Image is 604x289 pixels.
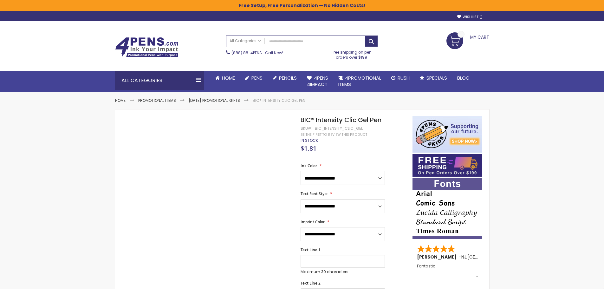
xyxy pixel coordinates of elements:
span: Rush [398,75,410,81]
span: 4PROMOTIONAL ITEMS [338,75,381,88]
a: Pens [240,71,268,85]
span: Pens [251,75,263,81]
img: font-personalization-examples [412,178,482,239]
a: Blog [452,71,475,85]
a: Specials [415,71,452,85]
span: Ink Color [301,163,317,168]
a: Promotional Items [138,98,176,103]
span: $1.81 [301,144,316,153]
a: [DATE] Promotional Gifts [189,98,240,103]
span: 4Pens 4impact [307,75,328,88]
div: Availability [301,138,318,143]
span: NJ [461,254,466,260]
a: Pencils [268,71,302,85]
div: Fantastic [417,264,478,278]
span: Pencils [279,75,297,81]
span: Home [222,75,235,81]
span: In stock [301,138,318,143]
strong: SKU [301,126,312,131]
a: Wishlist [457,15,483,19]
span: - Call Now! [231,50,283,56]
li: BIC® Intensity Clic Gel Pen [253,98,305,103]
span: Text Font Style [301,191,328,196]
a: Be the first to review this product [301,132,367,137]
span: BIC® Intensity Clic Gel Pen [301,115,381,124]
span: Imprint Color [301,219,325,225]
a: All Categories [226,36,264,46]
a: Home [115,98,126,103]
span: Blog [457,75,470,81]
img: 4pens 4 kids [412,116,482,153]
a: Home [210,71,240,85]
a: 4PROMOTIONALITEMS [333,71,386,92]
span: Text Line 2 [301,280,321,286]
span: All Categories [230,38,261,43]
span: Text Line 1 [301,247,321,253]
a: Rush [386,71,415,85]
p: Maximum 30 characters [301,269,385,274]
div: All Categories [115,71,204,90]
a: 4Pens4impact [302,71,333,92]
div: bic_intensity_clic_gel [315,126,363,131]
span: [PERSON_NAME] [417,254,459,260]
a: (888) 88-4PENS [231,50,262,56]
span: - , [459,254,514,260]
img: Free shipping on orders over $199 [412,154,482,177]
img: 4Pens Custom Pens and Promotional Products [115,37,179,57]
div: Free shipping on pen orders over $199 [325,47,378,60]
span: [GEOGRAPHIC_DATA] [467,254,514,260]
span: Specials [426,75,447,81]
